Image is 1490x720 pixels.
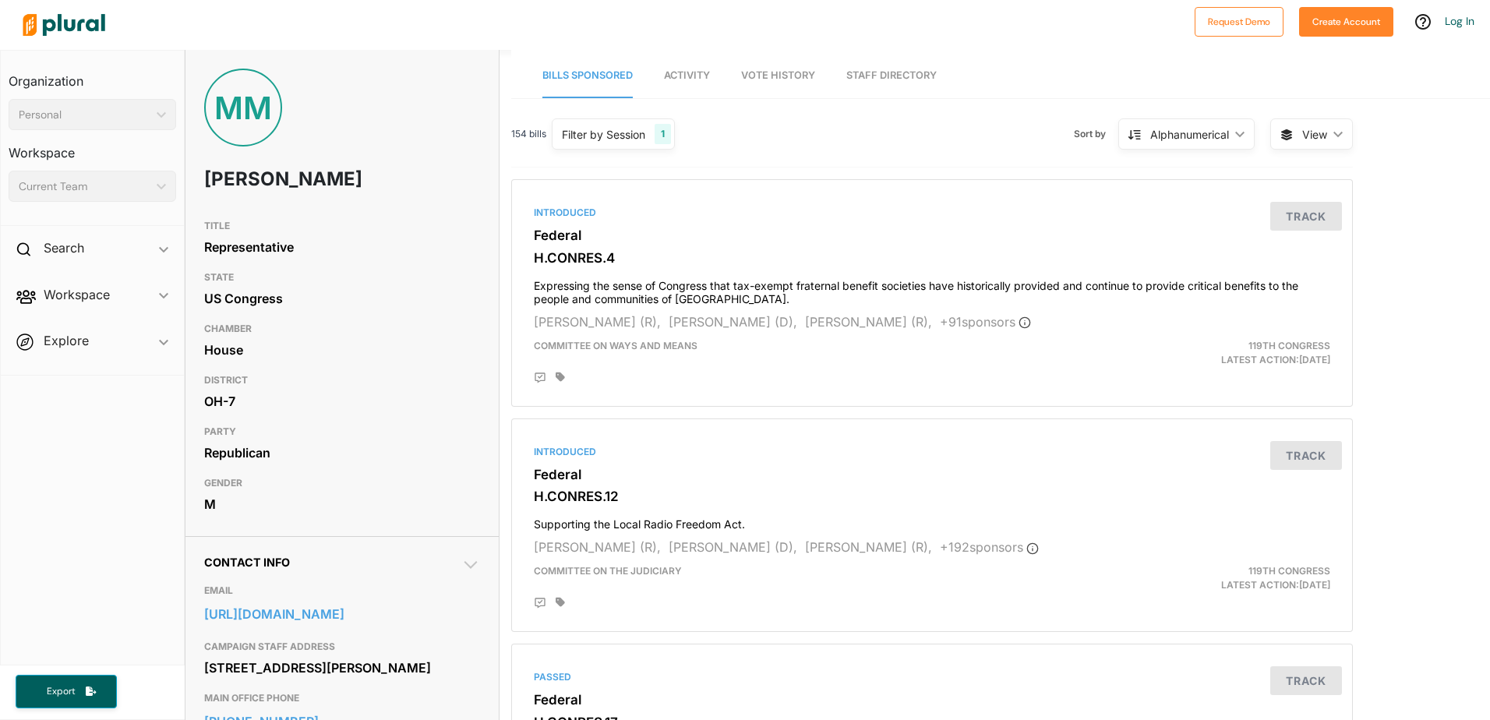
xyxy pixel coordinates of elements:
[204,441,480,464] div: Republican
[204,637,480,656] h3: CAMPAIGN STAFF ADDRESS
[9,130,176,164] h3: Workspace
[1270,441,1342,470] button: Track
[534,340,697,351] span: Committee on Ways and Means
[534,565,682,577] span: Committee on the Judiciary
[534,272,1330,306] h4: Expressing the sense of Congress that tax-exempt fraternal benefit societies have historically pr...
[669,539,797,555] span: [PERSON_NAME] (D),
[204,602,480,626] a: [URL][DOMAIN_NAME]
[805,539,932,555] span: [PERSON_NAME] (R),
[36,685,86,698] span: Export
[534,228,1330,243] h3: Federal
[204,581,480,600] h3: EMAIL
[534,445,1330,459] div: Introduced
[1248,565,1330,577] span: 119th Congress
[1068,564,1342,592] div: Latest Action: [DATE]
[1302,126,1327,143] span: View
[534,314,661,330] span: [PERSON_NAME] (R),
[534,489,1330,504] h3: H.CONRES.12
[204,474,480,492] h3: GENDER
[1270,666,1342,695] button: Track
[204,556,290,569] span: Contact Info
[534,510,1330,531] h4: Supporting the Local Radio Freedom Act.
[204,689,480,708] h3: MAIN OFFICE PHONE
[1445,14,1474,28] a: Log In
[534,539,661,555] span: [PERSON_NAME] (R),
[1068,339,1342,367] div: Latest Action: [DATE]
[204,371,480,390] h3: DISTRICT
[1299,7,1393,37] button: Create Account
[204,338,480,362] div: House
[204,235,480,259] div: Representative
[655,124,671,144] div: 1
[669,314,797,330] span: [PERSON_NAME] (D),
[664,69,710,81] span: Activity
[19,107,150,123] div: Personal
[19,178,150,195] div: Current Team
[204,268,480,287] h3: STATE
[846,54,937,98] a: Staff Directory
[204,422,480,441] h3: PARTY
[44,239,84,256] h2: Search
[940,539,1039,555] span: + 192 sponsor s
[534,597,546,609] div: Add Position Statement
[805,314,932,330] span: [PERSON_NAME] (R),
[534,206,1330,220] div: Introduced
[542,69,633,81] span: Bills Sponsored
[556,597,565,608] div: Add tags
[1270,202,1342,231] button: Track
[1195,12,1283,29] a: Request Demo
[511,127,546,141] span: 154 bills
[204,287,480,310] div: US Congress
[204,492,480,516] div: M
[664,54,710,98] a: Activity
[562,126,645,143] div: Filter by Session
[534,250,1330,266] h3: H.CONRES.4
[1248,340,1330,351] span: 119th Congress
[204,390,480,413] div: OH-7
[1150,126,1229,143] div: Alphanumerical
[556,372,565,383] div: Add tags
[1195,7,1283,37] button: Request Demo
[204,69,282,146] div: MM
[741,69,815,81] span: Vote History
[204,319,480,338] h3: CHAMBER
[542,54,633,98] a: Bills Sponsored
[534,670,1330,684] div: Passed
[741,54,815,98] a: Vote History
[940,314,1031,330] span: + 91 sponsor s
[204,217,480,235] h3: TITLE
[204,156,369,203] h1: [PERSON_NAME]
[1299,12,1393,29] a: Create Account
[534,467,1330,482] h3: Federal
[9,58,176,93] h3: Organization
[16,675,117,708] button: Export
[204,656,480,679] div: [STREET_ADDRESS][PERSON_NAME]
[534,692,1330,708] h3: Federal
[1074,127,1118,141] span: Sort by
[534,372,546,384] div: Add Position Statement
